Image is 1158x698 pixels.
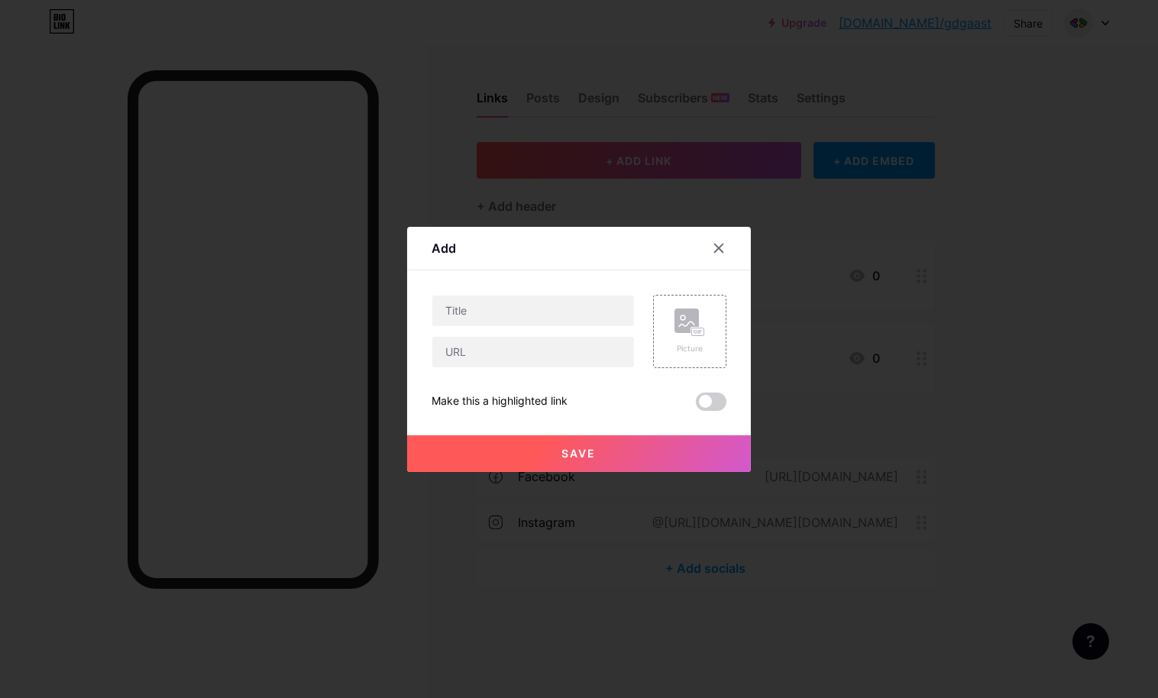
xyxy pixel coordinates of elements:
[432,337,634,367] input: URL
[674,343,705,354] div: Picture
[432,239,456,257] div: Add
[432,393,568,411] div: Make this a highlighted link
[432,296,634,326] input: Title
[407,435,751,472] button: Save
[562,447,597,460] span: Save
